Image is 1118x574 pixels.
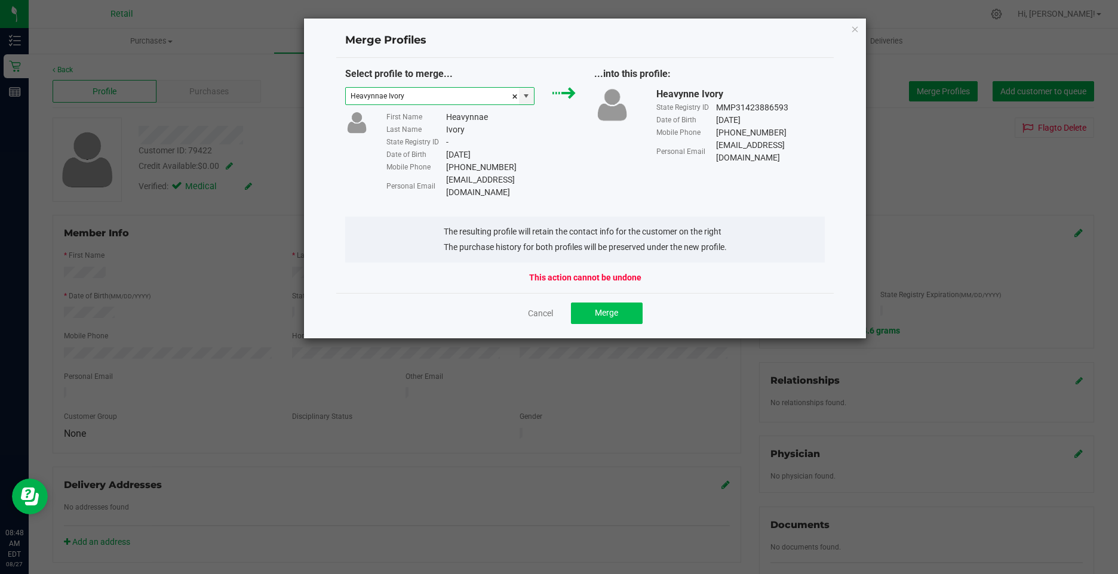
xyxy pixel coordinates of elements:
img: user-icon.png [594,87,630,122]
img: green_arrow.svg [552,87,576,99]
div: Personal Email [386,181,446,192]
img: user-icon.png [345,111,368,134]
div: State Registry ID [656,102,716,113]
div: Heavynne Ivory [656,87,723,101]
div: Last Name [386,124,446,135]
div: [DATE] [716,114,741,126]
div: Date of Birth [656,115,716,125]
div: - [446,136,449,149]
div: Ivory [446,124,465,136]
div: Heavynnae [446,111,488,124]
div: [EMAIL_ADDRESS][DOMAIN_NAME] [716,139,825,164]
span: Select profile to merge... [345,68,453,79]
div: Personal Email [656,146,716,157]
div: [PHONE_NUMBER] [446,161,517,174]
input: Type customer name to search [346,88,519,104]
span: Merge [595,308,618,317]
button: Merge [571,303,643,324]
div: Mobile Phone [386,162,446,172]
div: Date of Birth [386,149,446,160]
div: State Registry ID [386,137,446,147]
div: Mobile Phone [656,127,716,138]
strong: This action cannot be undone [529,271,641,284]
span: clear [511,88,518,106]
a: Cancel [528,307,553,319]
div: [DATE] [446,149,471,161]
li: The purchase history for both profiles will be preserved under the new profile. [444,241,727,254]
h4: Merge Profiles [345,33,825,48]
div: [PHONE_NUMBER] [716,126,787,139]
li: The resulting profile will retain the contact info for the customer on the right [444,226,727,238]
iframe: Resource center [12,479,48,514]
button: Close [851,21,859,36]
div: [EMAIL_ADDRESS][DOMAIN_NAME] [446,174,576,199]
div: MMP31423886593 [716,101,788,114]
div: First Name [386,112,446,122]
span: ...into this profile: [594,68,671,79]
